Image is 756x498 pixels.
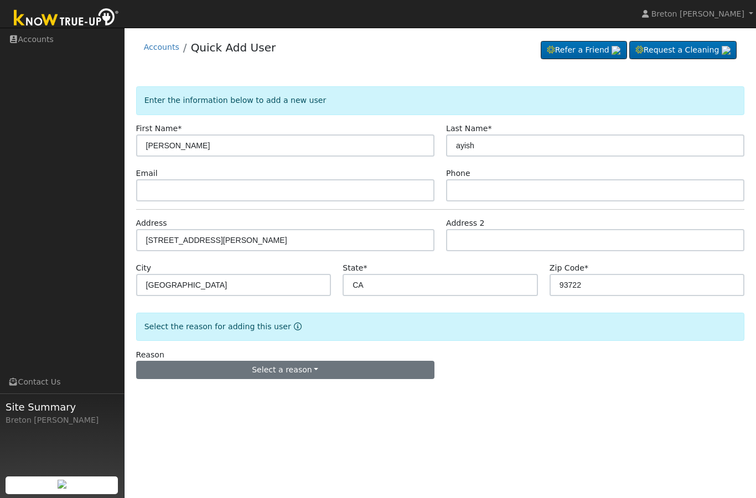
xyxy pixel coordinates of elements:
[8,6,125,31] img: Know True-Up
[541,41,627,60] a: Refer a Friend
[136,86,745,115] div: Enter the information below to add a new user
[612,46,620,55] img: retrieve
[136,262,152,274] label: City
[446,217,485,229] label: Address 2
[6,400,118,414] span: Site Summary
[58,480,66,489] img: retrieve
[629,41,737,60] a: Request a Cleaning
[136,361,434,380] button: Select a reason
[6,414,118,426] div: Breton [PERSON_NAME]
[722,46,731,55] img: retrieve
[446,168,470,179] label: Phone
[178,124,182,133] span: Required
[144,43,179,51] a: Accounts
[363,263,367,272] span: Required
[550,262,588,274] label: Zip Code
[446,123,491,134] label: Last Name
[136,313,745,341] div: Select the reason for adding this user
[488,124,491,133] span: Required
[136,123,182,134] label: First Name
[291,322,302,331] a: Reason for new user
[136,349,164,361] label: Reason
[136,168,158,179] label: Email
[584,263,588,272] span: Required
[191,41,276,54] a: Quick Add User
[651,9,744,18] span: Breton [PERSON_NAME]
[343,262,367,274] label: State
[136,217,167,229] label: Address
